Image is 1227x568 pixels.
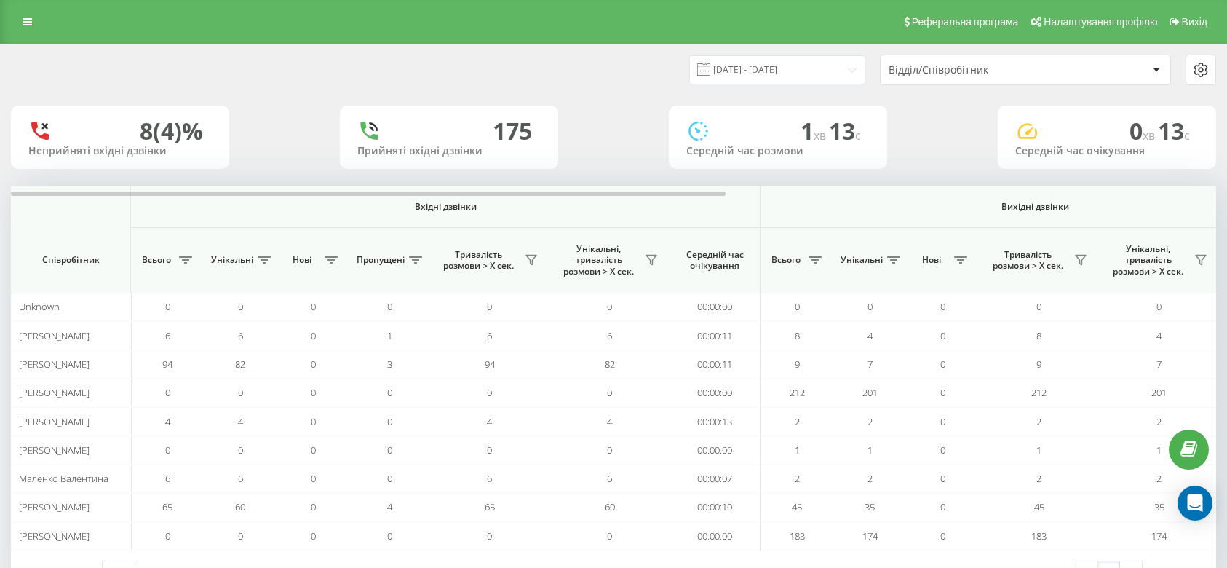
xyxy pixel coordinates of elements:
span: 60 [605,500,615,513]
span: Нові [913,254,950,266]
span: 0 [940,386,945,399]
span: хв [1143,127,1158,143]
span: 2 [1036,415,1041,428]
div: Неприйняті вхідні дзвінки [28,145,212,157]
span: 0 [387,529,392,543]
span: c [855,127,861,143]
span: 2 [867,472,873,485]
span: 183 [1031,529,1047,543]
span: 174 [862,529,878,543]
span: 4 [607,415,612,428]
span: 0 [311,415,316,428]
span: 0 [165,386,170,399]
span: 0 [387,472,392,485]
span: [PERSON_NAME] [19,443,90,457]
span: 2 [1156,472,1162,485]
td: 00:00:13 [670,407,761,435]
span: Unknown [19,300,60,313]
span: 94 [485,358,495,371]
span: 0 [311,529,316,543]
span: Унікальні [841,254,883,266]
span: 1 [867,443,873,457]
span: 0 [387,300,392,313]
span: 0 [387,443,392,457]
span: [PERSON_NAME] [19,415,90,428]
span: 0 [311,472,316,485]
span: 6 [165,472,170,485]
span: 9 [1036,358,1041,371]
span: 9 [795,358,800,371]
span: 0 [238,529,243,543]
div: Відділ/Співробітник [889,64,1063,76]
span: Реферальна програма [912,16,1019,28]
span: 2 [1156,415,1162,428]
td: 00:00:00 [670,379,761,407]
span: 8 [795,329,800,342]
span: Тривалість розмови > Х сек. [986,249,1070,272]
span: 0 [487,300,492,313]
td: 00:00:10 [670,493,761,521]
span: Тривалість розмови > Х сек. [437,249,520,272]
span: 0 [165,300,170,313]
span: 1 [1036,443,1041,457]
span: 7 [867,358,873,371]
span: Нові [284,254,320,266]
span: 3 [387,358,392,371]
span: 1 [801,115,829,146]
span: 82 [605,358,615,371]
span: 2 [1036,472,1041,485]
span: 0 [940,500,945,513]
span: 6 [238,472,243,485]
span: 0 [238,386,243,399]
span: 0 [940,300,945,313]
span: 174 [1151,529,1167,543]
span: 94 [162,358,172,371]
span: 65 [162,500,172,513]
span: 8 [1036,329,1041,342]
span: Вхідні дзвінки [169,201,722,213]
span: 45 [792,500,802,513]
span: 0 [607,443,612,457]
div: Середній час розмови [686,145,870,157]
span: 82 [235,358,245,371]
span: 65 [485,500,495,513]
span: 6 [165,329,170,342]
td: 00:00:07 [670,465,761,493]
span: 0 [311,358,316,371]
span: 0 [311,443,316,457]
span: 0 [607,386,612,399]
span: Унікальні, тривалість розмови > Х сек. [1106,243,1190,277]
span: 6 [607,472,612,485]
span: c [1184,127,1190,143]
span: 0 [940,329,945,342]
span: 0 [487,443,492,457]
span: 6 [487,329,492,342]
span: 35 [865,500,875,513]
span: 4 [1156,329,1162,342]
span: 6 [487,472,492,485]
span: 0 [940,358,945,371]
span: 60 [235,500,245,513]
span: 7 [1156,358,1162,371]
span: Налаштування профілю [1044,16,1157,28]
span: 35 [1154,500,1164,513]
span: Унікальні, тривалість розмови > Х сек. [557,243,640,277]
td: 00:00:00 [670,436,761,465]
span: Унікальні [211,254,253,266]
span: 1 [387,329,392,342]
span: 201 [862,386,878,399]
span: 6 [607,329,612,342]
span: 0 [311,300,316,313]
td: 00:00:11 [670,321,761,350]
span: [PERSON_NAME] [19,386,90,399]
span: 4 [238,415,243,428]
span: 0 [311,500,316,513]
span: 0 [487,529,492,543]
td: 00:00:00 [670,522,761,551]
div: 175 [493,117,532,145]
span: Маленко Валентина [19,472,108,485]
span: 212 [790,386,805,399]
span: 13 [1158,115,1190,146]
span: 4 [867,329,873,342]
span: 0 [607,300,612,313]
